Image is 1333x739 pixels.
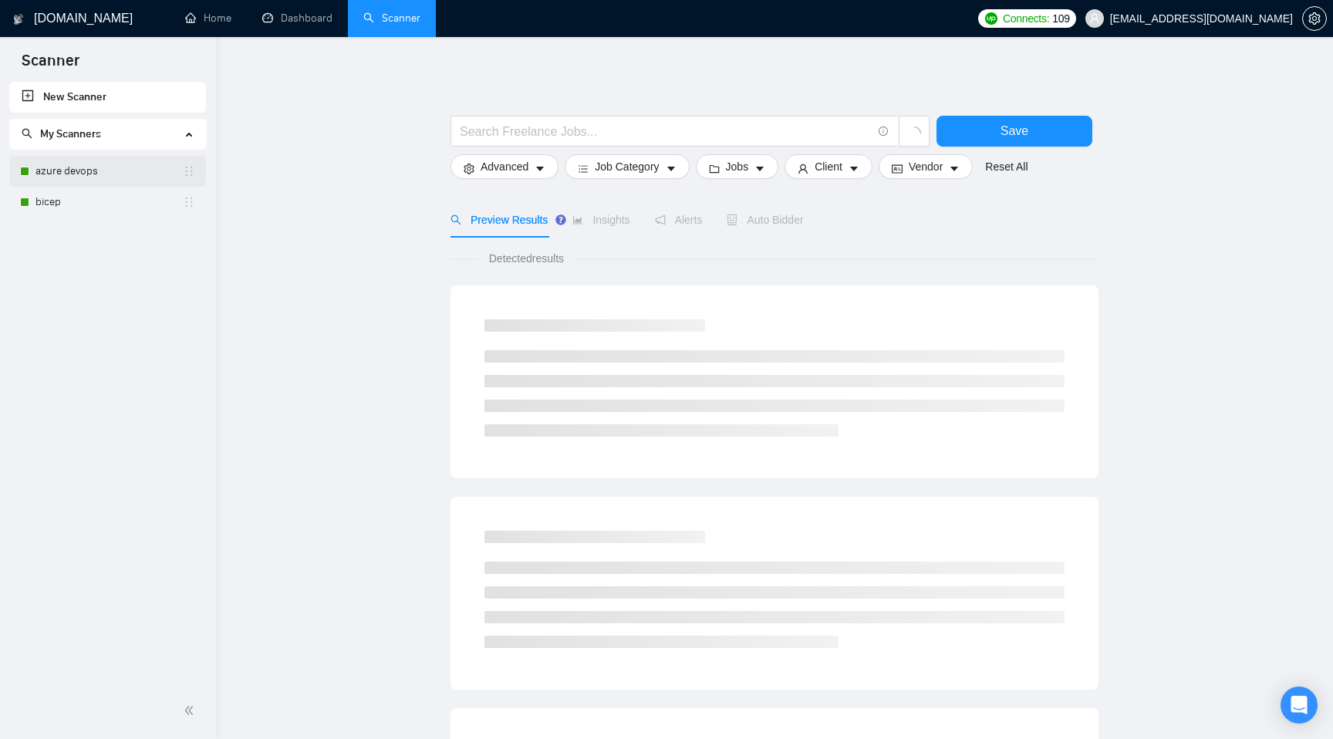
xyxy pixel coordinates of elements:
span: Advanced [481,158,528,175]
span: Client [815,158,842,175]
span: search [451,214,461,225]
span: loading [907,127,921,140]
span: Job Category [595,158,659,175]
a: setting [1302,12,1327,25]
span: holder [183,165,195,177]
span: bars [578,163,589,174]
li: azure devops [9,156,206,187]
span: Preview Results [451,214,548,226]
span: setting [1303,12,1326,25]
a: New Scanner [22,82,194,113]
img: upwork-logo.png [985,12,997,25]
span: user [1089,13,1100,24]
button: barsJob Categorycaret-down [565,154,689,179]
button: userClientcaret-down [785,154,872,179]
div: Open Intercom Messenger [1281,687,1318,724]
span: Insights [572,214,629,226]
span: idcard [892,163,903,174]
button: idcardVendorcaret-down [879,154,973,179]
span: notification [655,214,666,225]
button: folderJobscaret-down [696,154,779,179]
span: robot [727,214,737,225]
span: setting [464,163,474,174]
input: Search Freelance Jobs... [460,122,872,141]
li: New Scanner [9,82,206,113]
span: 109 [1052,10,1069,27]
span: Save [1001,121,1028,140]
a: searchScanner [363,12,420,25]
span: Vendor [909,158,943,175]
span: My Scanners [22,127,101,140]
span: Scanner [9,49,92,82]
a: Reset All [985,158,1028,175]
span: Jobs [726,158,749,175]
span: caret-down [535,163,545,174]
a: azure devops [35,156,183,187]
span: caret-down [666,163,677,174]
span: Alerts [655,214,703,226]
span: double-left [184,703,199,718]
span: Detected results [478,250,575,267]
img: logo [13,7,24,32]
div: Tooltip anchor [554,213,568,227]
span: holder [183,196,195,208]
span: info-circle [879,127,889,137]
span: caret-down [754,163,765,174]
span: caret-down [949,163,960,174]
li: bicep [9,187,206,218]
a: homeHome [185,12,231,25]
span: Connects: [1003,10,1049,27]
span: My Scanners [40,127,101,140]
span: caret-down [849,163,859,174]
span: user [798,163,808,174]
span: folder [709,163,720,174]
a: bicep [35,187,183,218]
span: search [22,128,32,139]
button: Save [936,116,1092,147]
button: settingAdvancedcaret-down [451,154,559,179]
button: setting [1302,6,1327,31]
a: dashboardDashboard [262,12,332,25]
span: Auto Bidder [727,214,803,226]
span: area-chart [572,214,583,225]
